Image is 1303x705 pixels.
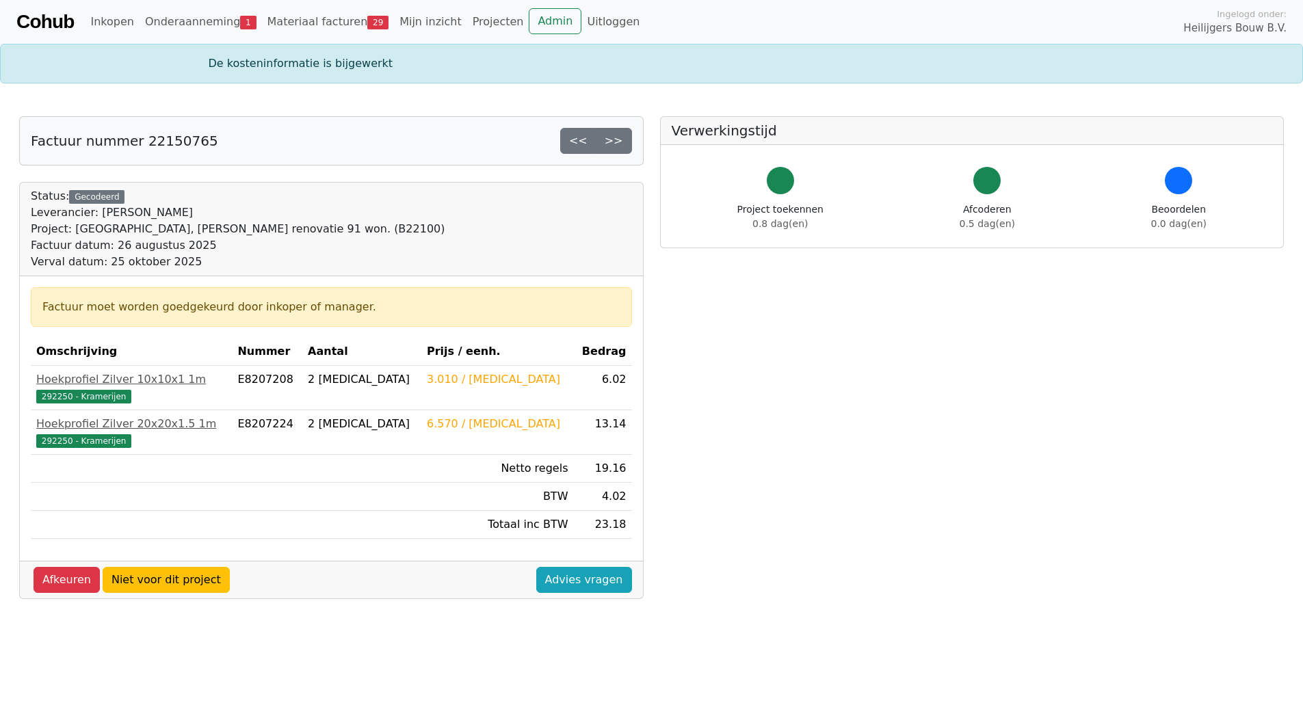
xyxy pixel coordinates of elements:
[103,567,230,593] a: Niet voor dit project
[752,218,808,229] span: 0.8 dag(en)
[232,410,302,455] td: E8207224
[421,338,573,366] th: Prijs / eenh.
[1183,21,1287,36] span: Heilijgers Bouw B.V.
[69,190,124,204] div: Gecodeerd
[31,188,445,270] div: Status:
[36,416,226,432] div: Hoekprofiel Zilver 20x20x1.5 1m
[85,8,139,36] a: Inkopen
[232,366,302,410] td: E8207208
[427,371,568,388] div: 3.010 / [MEDICAL_DATA]
[200,55,1103,72] div: De kosteninformatie is bijgewerkt
[308,416,416,432] div: 2 [MEDICAL_DATA]
[573,511,631,539] td: 23.18
[240,16,256,29] span: 1
[573,366,631,410] td: 6.02
[560,128,596,154] a: <<
[36,390,131,403] span: 292250 - Kramerijen
[960,202,1015,231] div: Afcoderen
[672,122,1273,139] h5: Verwerkingstijd
[421,455,573,483] td: Netto regels
[31,237,445,254] div: Factuur datum: 26 augustus 2025
[596,128,632,154] a: >>
[232,338,302,366] th: Nummer
[421,483,573,511] td: BTW
[536,567,632,593] a: Advies vragen
[31,338,232,366] th: Omschrijving
[427,416,568,432] div: 6.570 / [MEDICAL_DATA]
[960,218,1015,229] span: 0.5 dag(en)
[140,8,262,36] a: Onderaanneming1
[31,133,218,149] h5: Factuur nummer 22150765
[31,221,445,237] div: Project: [GEOGRAPHIC_DATA], [PERSON_NAME] renovatie 91 won. (B22100)
[16,5,74,38] a: Cohub
[34,567,100,593] a: Afkeuren
[467,8,529,36] a: Projecten
[36,416,226,449] a: Hoekprofiel Zilver 20x20x1.5 1m292250 - Kramerijen
[1151,218,1207,229] span: 0.0 dag(en)
[31,204,445,221] div: Leverancier: [PERSON_NAME]
[573,455,631,483] td: 19.16
[1151,202,1207,231] div: Beoordelen
[421,511,573,539] td: Totaal inc BTW
[36,371,226,388] div: Hoekprofiel Zilver 10x10x1 1m
[394,8,467,36] a: Mijn inzicht
[31,254,445,270] div: Verval datum: 25 oktober 2025
[737,202,824,231] div: Project toekennen
[367,16,389,29] span: 29
[573,410,631,455] td: 13.14
[262,8,395,36] a: Materiaal facturen29
[529,8,581,34] a: Admin
[308,371,416,388] div: 2 [MEDICAL_DATA]
[573,338,631,366] th: Bedrag
[42,299,620,315] div: Factuur moet worden goedgekeurd door inkoper of manager.
[36,371,226,404] a: Hoekprofiel Zilver 10x10x1 1m292250 - Kramerijen
[581,8,645,36] a: Uitloggen
[573,483,631,511] td: 4.02
[302,338,421,366] th: Aantal
[1217,8,1287,21] span: Ingelogd onder:
[36,434,131,448] span: 292250 - Kramerijen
